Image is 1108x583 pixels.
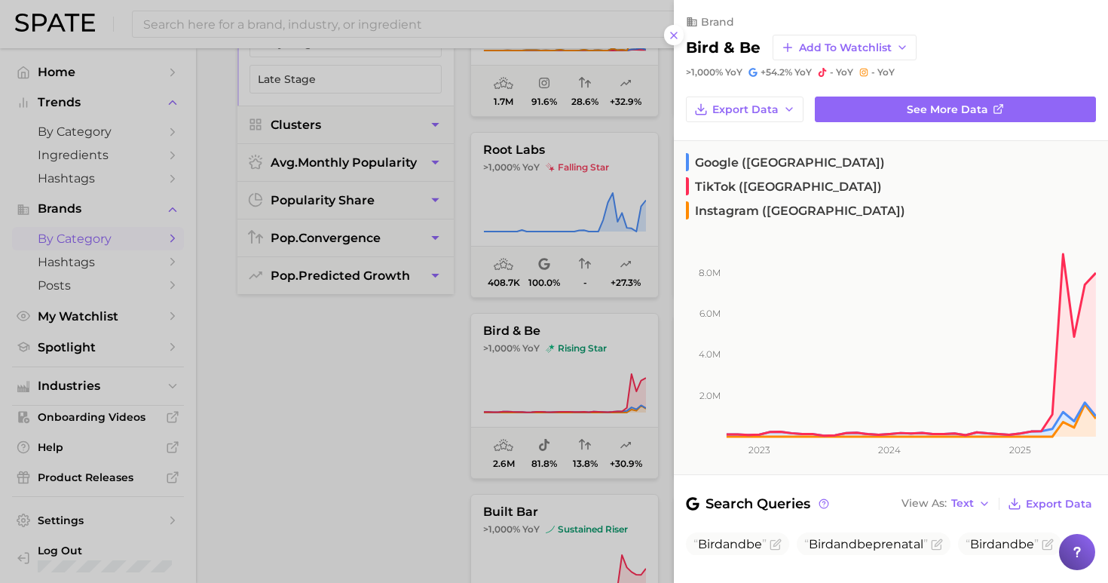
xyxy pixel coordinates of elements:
span: Text [951,499,974,508]
span: >1,000% [686,66,723,78]
span: be [746,537,762,551]
tspan: 2025 [1009,444,1031,456]
button: Flag as miscategorized or irrelevant [1042,539,1054,551]
button: Flag as miscategorized or irrelevant [931,539,943,551]
span: be [1018,537,1034,551]
span: brand [701,15,734,29]
span: Bird [809,537,834,551]
span: Google ([GEOGRAPHIC_DATA]) [686,153,885,171]
span: TikTok ([GEOGRAPHIC_DATA]) [686,177,882,195]
span: and prenatal [804,537,928,551]
span: YoY [877,66,895,78]
h2: bird & be [686,38,761,57]
button: Flag as miscategorized or irrelevant [770,539,782,551]
span: See more data [907,103,988,116]
button: Add to Watchlist [773,35,917,60]
span: YoY [725,66,742,78]
span: and [966,537,1039,551]
span: Export Data [1026,498,1092,511]
span: Add to Watchlist [799,41,892,54]
span: Search Queries [686,493,831,514]
tspan: 2024 [878,444,901,456]
span: Bird [970,537,995,551]
button: View AsText [898,494,994,514]
span: View As [901,499,947,508]
span: Export Data [712,103,779,116]
span: Bird [698,537,723,551]
span: YoY [836,66,853,78]
button: Export Data [1004,493,1096,514]
a: See more data [815,97,1096,122]
span: and [693,537,767,551]
span: be [857,537,873,551]
button: Export Data [686,97,803,122]
span: Instagram ([GEOGRAPHIC_DATA]) [686,201,905,219]
span: YoY [794,66,812,78]
tspan: 2023 [748,444,770,456]
span: - [871,66,875,78]
span: - [830,66,834,78]
span: +54.2% [761,66,792,78]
